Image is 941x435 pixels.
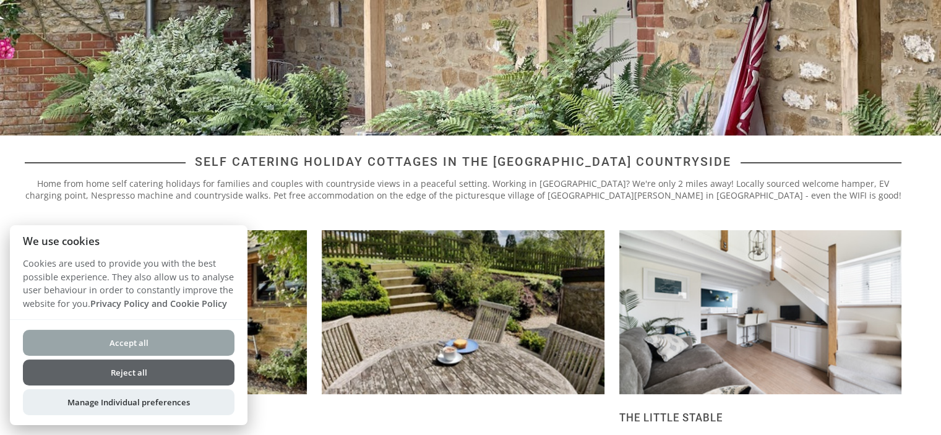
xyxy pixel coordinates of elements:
[23,360,234,385] button: Reject all
[619,230,901,394] img: 870B9D77-3416-4C18-A154-B09F6FB7E3B1.full.jpeg
[186,155,741,169] span: Self catering holiday cottages in the [GEOGRAPHIC_DATA] countryside
[619,411,901,424] h2: The Little Stable
[322,230,604,394] img: 4B7410BE-99C3-40D6-9D83-D18953FB7D2E_1_201_a.full.jpeg
[10,257,247,319] p: Cookies are used to provide you with the best possible experience. They also allow us to analyse ...
[23,389,234,415] button: Manage Individual preferences
[90,298,227,309] a: Privacy Policy and Cookie Policy
[23,330,234,356] button: Accept all
[25,178,901,201] p: Home from home self catering holidays for families and couples with countryside views in a peacef...
[10,235,247,247] h2: We use cookies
